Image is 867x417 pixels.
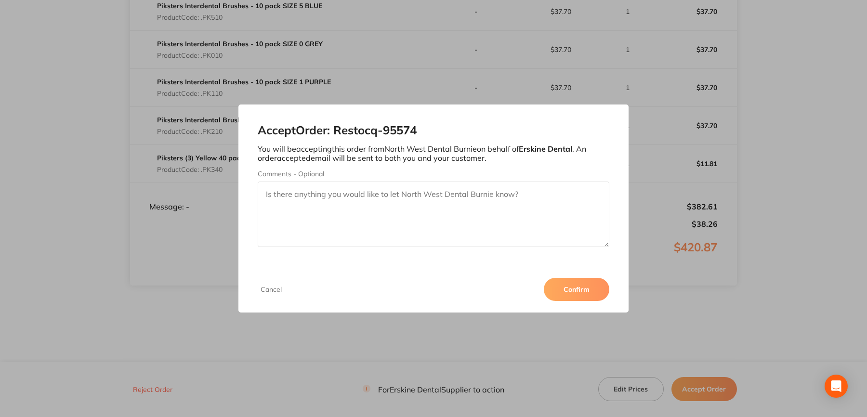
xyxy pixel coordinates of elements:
label: Comments - Optional [258,170,609,178]
p: You will be accepting this order from North West Dental Burnie on behalf of . An order accepted e... [258,144,609,162]
button: Cancel [258,285,285,294]
button: Confirm [544,278,609,301]
b: Erskine Dental [519,144,572,154]
div: Open Intercom Messenger [825,375,848,398]
h2: Accept Order: Restocq- 95574 [258,124,609,137]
